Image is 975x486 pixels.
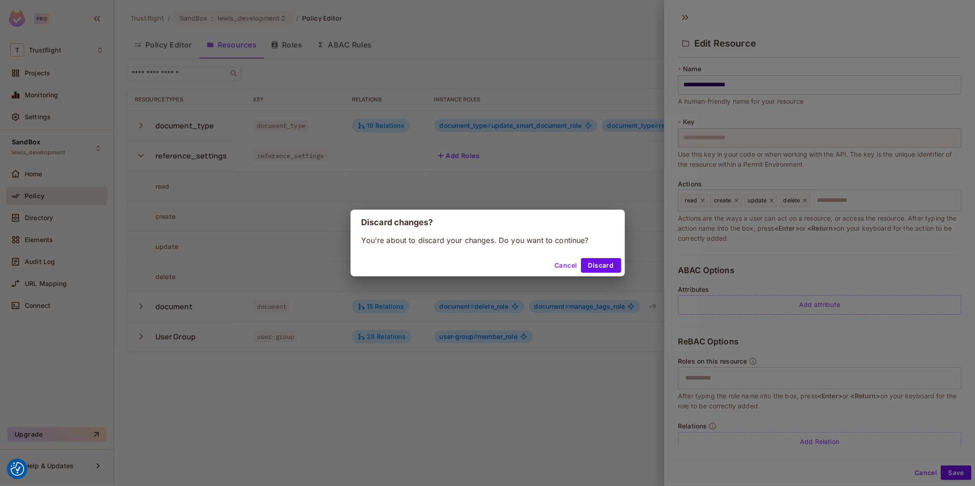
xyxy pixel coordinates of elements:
[351,210,625,235] h2: Discard changes?
[11,462,24,476] button: Consent Preferences
[551,258,581,273] button: Cancel
[362,235,614,245] p: You're about to discard your changes. Do you want to continue?
[11,462,24,476] img: Revisit consent button
[581,258,621,273] button: Discard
